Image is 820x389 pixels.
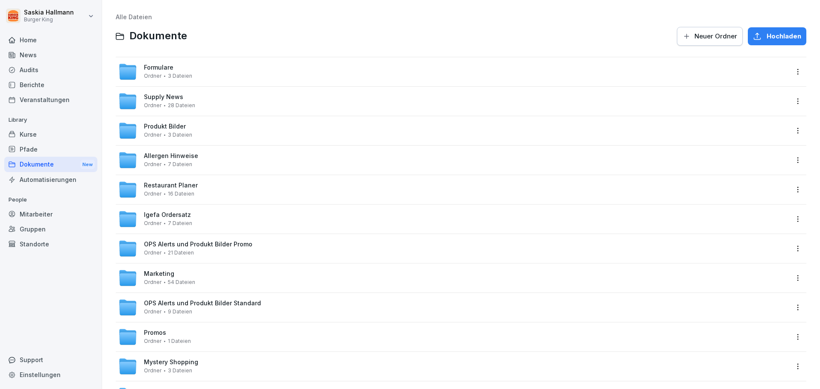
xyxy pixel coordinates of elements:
[144,64,173,71] span: Formulare
[677,27,743,46] button: Neuer Ordner
[118,357,788,376] a: Mystery ShoppingOrdner3 Dateien
[118,62,788,81] a: FormulareOrdner3 Dateien
[168,73,192,79] span: 3 Dateien
[4,47,97,62] a: News
[144,132,161,138] span: Ordner
[168,279,195,285] span: 54 Dateien
[144,161,161,167] span: Ordner
[24,17,74,23] p: Burger King
[4,222,97,237] a: Gruppen
[80,160,95,170] div: New
[116,13,152,20] a: Alle Dateien
[144,102,161,108] span: Ordner
[118,151,788,170] a: Allergen HinweiseOrdner7 Dateien
[168,191,194,197] span: 16 Dateien
[767,32,801,41] span: Hochladen
[24,9,74,16] p: Saskia Hallmann
[144,152,198,160] span: Allergen Hinweise
[168,309,192,315] span: 9 Dateien
[168,338,191,344] span: 1 Dateien
[118,269,788,287] a: MarketingOrdner54 Dateien
[118,92,788,111] a: Supply NewsOrdner28 Dateien
[129,30,187,42] span: Dokumente
[144,309,161,315] span: Ordner
[118,298,788,317] a: OPS Alerts und Produkt Bilder StandardOrdner9 Dateien
[144,241,252,248] span: OPS Alerts und Produkt Bilder Promo
[118,239,788,258] a: OPS Alerts und Produkt Bilder PromoOrdner21 Dateien
[4,172,97,187] a: Automatisierungen
[694,32,737,41] span: Neuer Ordner
[4,32,97,47] a: Home
[4,207,97,222] a: Mitarbeiter
[144,300,261,307] span: OPS Alerts und Produkt Bilder Standard
[144,123,186,130] span: Produkt Bilder
[4,77,97,92] a: Berichte
[4,142,97,157] a: Pfade
[144,94,183,101] span: Supply News
[168,102,195,108] span: 28 Dateien
[4,62,97,77] a: Audits
[748,27,806,45] button: Hochladen
[144,279,161,285] span: Ordner
[118,210,788,228] a: Igefa OrdersatzOrdner7 Dateien
[168,161,192,167] span: 7 Dateien
[4,237,97,252] a: Standorte
[4,193,97,207] p: People
[144,359,198,366] span: Mystery Shopping
[4,113,97,127] p: Library
[144,191,161,197] span: Ordner
[4,127,97,142] a: Kurse
[144,182,198,189] span: Restaurant Planer
[144,329,166,336] span: Promos
[4,157,97,173] div: Dokumente
[168,250,194,256] span: 21 Dateien
[144,250,161,256] span: Ordner
[168,132,192,138] span: 3 Dateien
[4,92,97,107] a: Veranstaltungen
[168,368,192,374] span: 3 Dateien
[144,211,191,219] span: Igefa Ordersatz
[144,73,161,79] span: Ordner
[118,328,788,346] a: PromosOrdner1 Dateien
[144,270,174,278] span: Marketing
[118,121,788,140] a: Produkt BilderOrdner3 Dateien
[4,157,97,173] a: DokumenteNew
[118,180,788,199] a: Restaurant PlanerOrdner16 Dateien
[144,220,161,226] span: Ordner
[168,220,192,226] span: 7 Dateien
[144,338,161,344] span: Ordner
[144,368,161,374] span: Ordner
[4,352,97,367] div: Support
[4,367,97,382] a: Einstellungen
